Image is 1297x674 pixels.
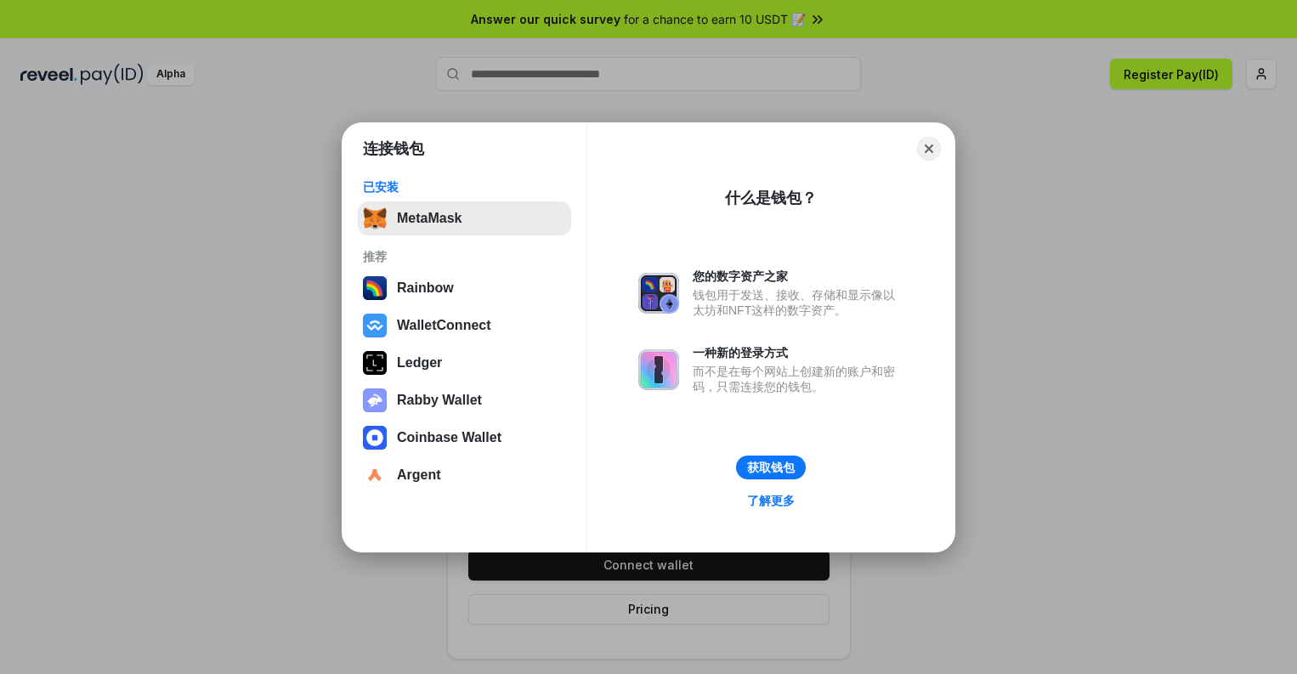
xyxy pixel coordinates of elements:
img: svg+xml,%3Csvg%20width%3D%22120%22%20height%3D%22120%22%20viewBox%3D%220%200%20120%20120%22%20fil... [363,276,387,300]
div: 什么是钱包？ [725,188,817,208]
div: Coinbase Wallet [397,430,501,445]
div: 而不是在每个网站上创建新的账户和密码，只需连接您的钱包。 [693,364,903,394]
img: svg+xml,%3Csvg%20xmlns%3D%22http%3A%2F%2Fwww.w3.org%2F2000%2Fsvg%22%20fill%3D%22none%22%20viewBox... [638,273,679,314]
div: 推荐 [363,249,566,264]
div: 已安装 [363,179,566,195]
img: svg+xml,%3Csvg%20xmlns%3D%22http%3A%2F%2Fwww.w3.org%2F2000%2Fsvg%22%20width%3D%2228%22%20height%3... [363,351,387,375]
div: WalletConnect [397,318,491,333]
div: 您的数字资产之家 [693,269,903,284]
button: Ledger [358,346,571,380]
div: Rabby Wallet [397,393,482,408]
img: svg+xml,%3Csvg%20width%3D%2228%22%20height%3D%2228%22%20viewBox%3D%220%200%2028%2028%22%20fill%3D... [363,463,387,487]
div: MetaMask [397,211,462,226]
img: svg+xml,%3Csvg%20width%3D%2228%22%20height%3D%2228%22%20viewBox%3D%220%200%2028%2028%22%20fill%3D... [363,426,387,450]
button: Rabby Wallet [358,383,571,417]
button: 获取钱包 [736,456,806,479]
button: Argent [358,458,571,492]
div: Rainbow [397,280,454,296]
button: WalletConnect [358,309,571,343]
div: Ledger [397,355,442,371]
div: 一种新的登录方式 [693,345,903,360]
img: svg+xml,%3Csvg%20xmlns%3D%22http%3A%2F%2Fwww.w3.org%2F2000%2Fsvg%22%20fill%3D%22none%22%20viewBox... [363,388,387,412]
div: 钱包用于发送、接收、存储和显示像以太坊和NFT这样的数字资产。 [693,287,903,318]
a: 了解更多 [737,490,805,512]
button: Coinbase Wallet [358,421,571,455]
div: Argent [397,467,441,483]
img: svg+xml,%3Csvg%20xmlns%3D%22http%3A%2F%2Fwww.w3.org%2F2000%2Fsvg%22%20fill%3D%22none%22%20viewBox... [638,349,679,390]
div: 了解更多 [747,493,795,508]
h1: 连接钱包 [363,139,424,159]
button: MetaMask [358,201,571,235]
button: Rainbow [358,271,571,305]
img: svg+xml,%3Csvg%20fill%3D%22none%22%20height%3D%2233%22%20viewBox%3D%220%200%2035%2033%22%20width%... [363,207,387,230]
button: Close [917,137,941,161]
img: svg+xml,%3Csvg%20width%3D%2228%22%20height%3D%2228%22%20viewBox%3D%220%200%2028%2028%22%20fill%3D... [363,314,387,337]
div: 获取钱包 [747,460,795,475]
